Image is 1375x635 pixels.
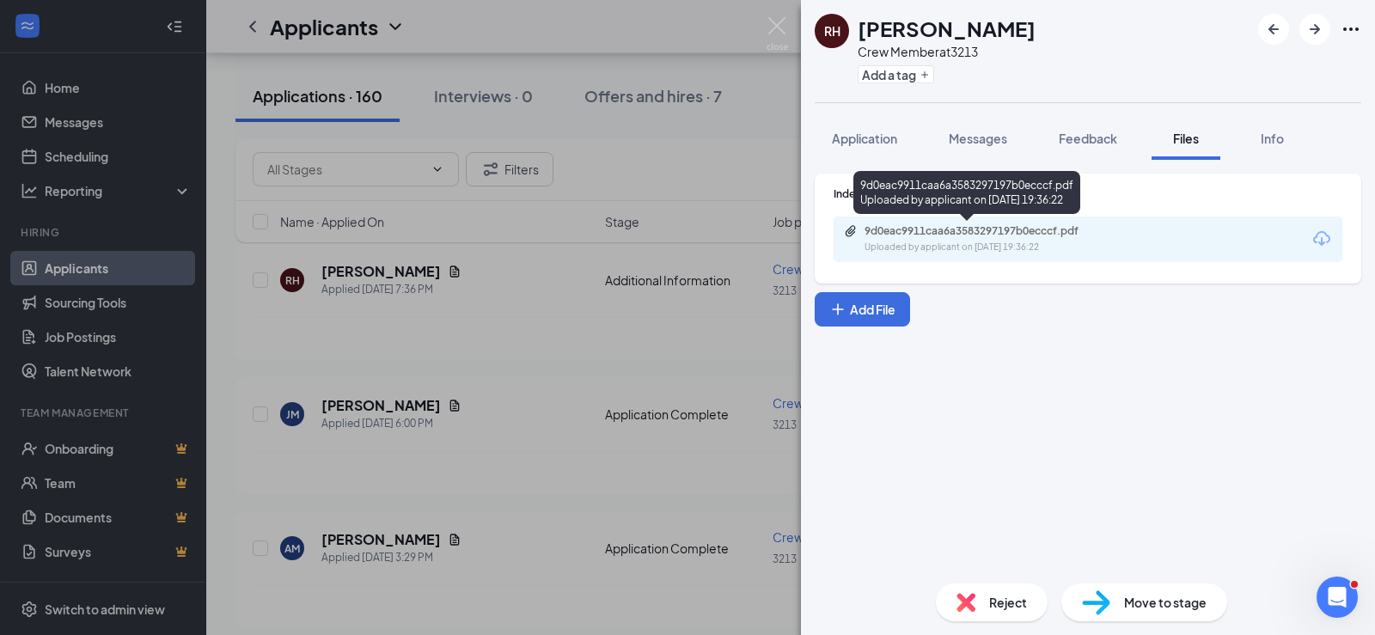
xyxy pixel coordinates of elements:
[844,224,858,238] svg: Paperclip
[1299,14,1330,45] button: ArrowRight
[1059,131,1117,146] span: Feedback
[1124,593,1207,612] span: Move to stage
[815,292,910,327] button: Add FilePlus
[858,14,1036,43] h1: [PERSON_NAME]
[1263,19,1284,40] svg: ArrowLeftNew
[989,593,1027,612] span: Reject
[858,43,1036,60] div: Crew Member at 3213
[853,171,1080,214] div: 9d0eac9911caa6a3583297197b0ecccf.pdf Uploaded by applicant on [DATE] 19:36:22
[824,22,840,40] div: RH
[1305,19,1325,40] svg: ArrowRight
[844,224,1122,254] a: Paperclip9d0eac9911caa6a3583297197b0ecccf.pdfUploaded by applicant on [DATE] 19:36:22
[1311,229,1332,249] svg: Download
[920,70,930,80] svg: Plus
[858,65,934,83] button: PlusAdd a tag
[1317,577,1358,618] iframe: Intercom live chat
[1341,19,1361,40] svg: Ellipses
[1258,14,1289,45] button: ArrowLeftNew
[1173,131,1199,146] span: Files
[1261,131,1284,146] span: Info
[949,131,1007,146] span: Messages
[865,241,1122,254] div: Uploaded by applicant on [DATE] 19:36:22
[832,131,897,146] span: Application
[834,186,1342,201] div: Indeed Resume
[829,301,846,318] svg: Plus
[865,224,1105,238] div: 9d0eac9911caa6a3583297197b0ecccf.pdf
